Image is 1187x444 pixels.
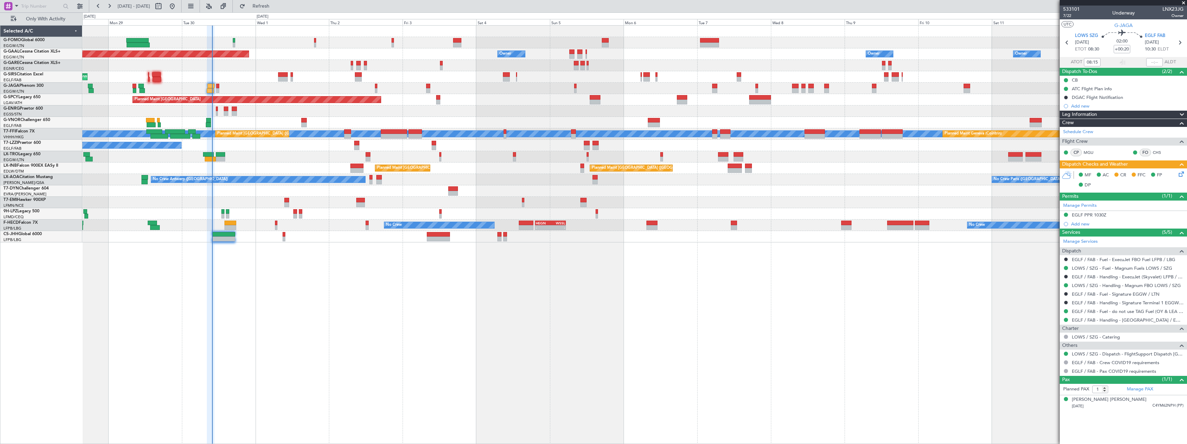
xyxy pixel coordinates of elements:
label: Planned PAX [1063,386,1089,393]
a: LOWS / SZG - Fuel - Magnum Fuels LOWS / SZG [1072,265,1172,271]
a: Manage Services [1063,238,1098,245]
a: Manage Permits [1063,202,1097,209]
span: G-ENRG [3,107,20,111]
div: HEGN [536,221,550,225]
span: FP [1157,172,1162,179]
span: [DATE] [1075,39,1089,46]
span: G-GAAL [3,49,19,54]
a: LX-AOACitation Mustang [3,175,53,179]
a: EGLF/FAB [3,146,21,151]
input: Trip Number [21,1,61,11]
span: G-VNOR [3,118,20,122]
a: EGGW/LTN [3,43,24,48]
a: LFPB/LBG [3,226,21,231]
span: (5/5) [1162,229,1172,236]
a: EDLW/DTM [3,169,24,174]
a: T7-FFIFalcon 7X [3,129,35,133]
span: (1/1) [1162,376,1172,383]
span: G-JAGA [1114,22,1133,29]
a: T7-DYNChallenger 604 [3,186,49,191]
div: Planned Maint Geneva (Cointrin) [945,129,1002,139]
a: EGGW/LTN [3,157,24,163]
a: LOWS / SZG - Catering [1072,334,1120,340]
span: G-SPCY [3,95,18,99]
div: No Crew [969,220,985,230]
span: 02:00 [1116,38,1128,45]
a: G-VNORChallenger 650 [3,118,50,122]
div: CB [1072,77,1078,83]
div: ATC Flight Plan info [1072,86,1112,92]
span: ETOT [1075,46,1086,53]
a: LOWS / SZG - Handling - Magnum FBO LOWS / SZG [1072,283,1181,288]
a: F-HECDFalcon 7X [3,221,38,225]
a: LFMN/NCE [3,203,24,208]
span: EGLF FAB [1145,33,1165,39]
span: 08:30 [1088,46,1099,53]
a: EGGW/LTN [3,89,24,94]
span: G-FOMO [3,38,21,42]
span: DP [1085,182,1091,189]
a: EGLF / FAB - Handling - Signature Terminal 1 EGGW / LTN [1072,300,1184,306]
div: CP [1070,149,1082,156]
div: [DATE] [257,14,268,20]
span: LNX23JG [1162,6,1184,13]
a: EGLF/FAB [3,123,21,128]
span: Flight Crew [1062,138,1088,146]
button: Only With Activity [8,13,75,25]
a: EGNR/CEG [3,66,24,71]
button: Refresh [236,1,278,12]
a: EGLF / FAB - Fuel - Signature EGGW / LTN [1072,291,1159,297]
a: EGLF / FAB - Crew COVID19 requirements [1072,360,1159,366]
a: EGLF / FAB - Handling - ExecuJet (Skyvalet) LFPB / LBG [1072,274,1184,280]
div: EGLF PPR 1030Z [1072,212,1106,218]
a: G-JAGAPhenom 300 [3,84,44,88]
span: CS-JHH [3,232,18,236]
a: EGLF / FAB - Handling - [GEOGRAPHIC_DATA] / EGLF / FAB [1072,317,1184,323]
a: LGAV/ATH [3,100,22,105]
span: Others [1062,342,1077,350]
div: [PERSON_NAME] [PERSON_NAME] [1072,396,1147,403]
div: Tue 7 [697,19,771,25]
span: ATOT [1071,59,1082,66]
a: G-FOMOGlobal 6000 [3,38,45,42]
a: VHHH/HKG [3,135,24,140]
span: CR [1120,172,1126,179]
div: Fri 3 [403,19,476,25]
a: G-SPCYLegacy 650 [3,95,40,99]
span: T7-LZZI [3,141,18,145]
span: LX-TRO [3,152,18,156]
a: CS-JHHGlobal 6000 [3,232,42,236]
span: T7-DYN [3,186,19,191]
span: F-HECD [3,221,19,225]
a: LFMD/CEQ [3,214,24,220]
span: 7/22 [1063,13,1080,19]
button: UTC [1061,21,1074,27]
div: Sat 4 [476,19,550,25]
div: Owner [868,49,880,59]
span: Refresh [247,4,276,9]
a: MGU [1084,149,1099,156]
div: Sun 5 [550,19,624,25]
div: Add new [1071,221,1184,227]
div: FO [1140,149,1151,156]
div: Tue 30 [182,19,256,25]
span: T7-EMI [3,198,17,202]
span: Pax [1062,376,1070,384]
span: G-GARE [3,61,19,65]
span: [DATE] [1145,39,1159,46]
span: [DATE] [1072,404,1084,409]
div: No Crew Paris ([GEOGRAPHIC_DATA]) [994,174,1062,185]
div: WSSL [550,221,565,225]
a: G-GARECessna Citation XLS+ [3,61,61,65]
span: ELDT [1158,46,1169,53]
input: --:-- [1084,58,1101,66]
a: EGLF/FAB [3,77,21,83]
div: - [550,225,565,230]
a: T7-LZZIPraetor 600 [3,141,41,145]
span: [DATE] - [DATE] [118,3,150,9]
input: --:-- [1146,58,1163,66]
a: EGGW/LTN [3,55,24,60]
div: No Crew Antwerp ([GEOGRAPHIC_DATA]) [153,174,228,185]
span: Owner [1162,13,1184,19]
span: Only With Activity [18,17,73,21]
